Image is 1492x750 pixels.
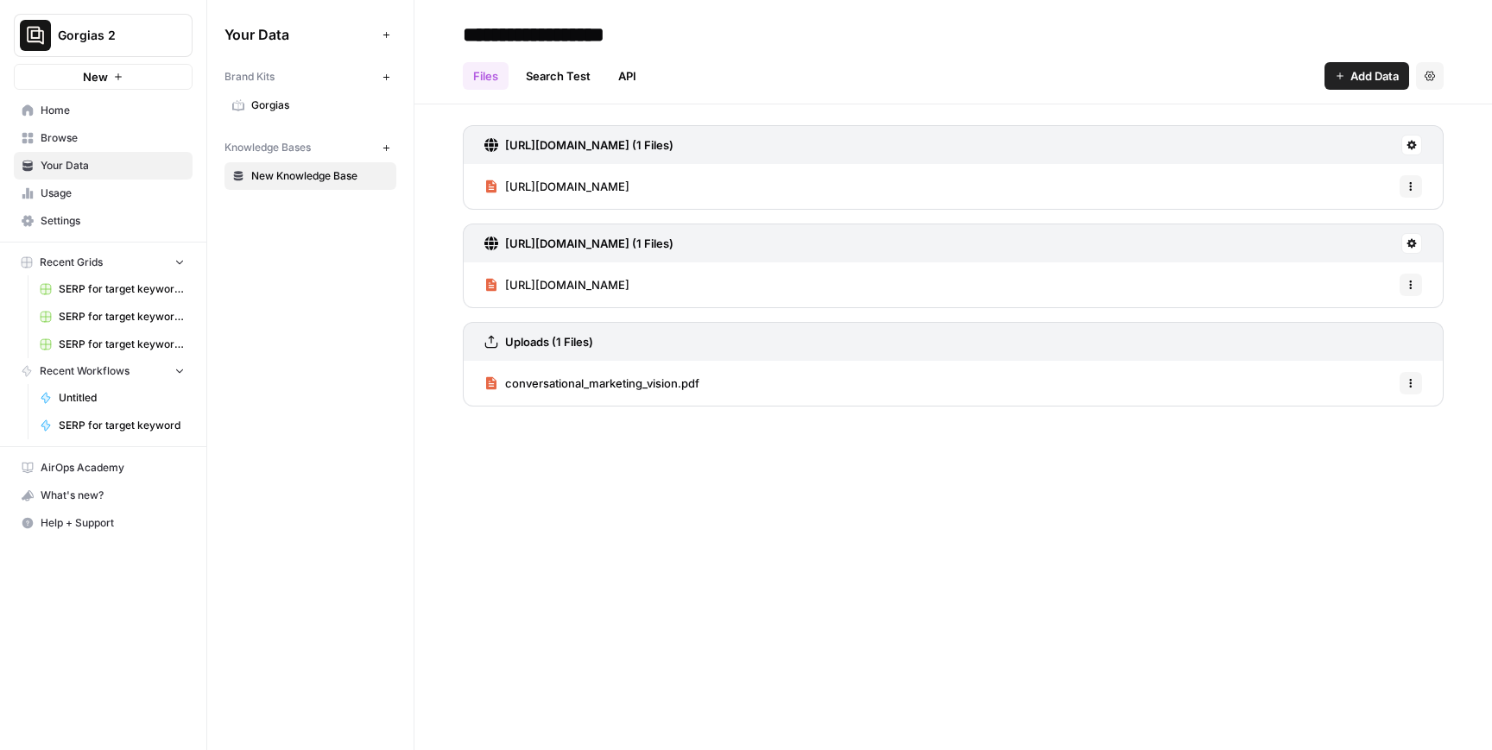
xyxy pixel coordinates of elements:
div: Profile image for Joel [185,28,219,62]
a: SERP for target keyword [32,412,193,439]
a: [URL][DOMAIN_NAME] [484,164,629,209]
span: Untitled [59,390,185,406]
span: New Knowledge Base [251,168,389,184]
span: Home [66,582,105,594]
a: Files [463,62,509,90]
span: [URL][DOMAIN_NAME] [505,276,629,293]
div: Gorgias [416,98,453,113]
a: [URL][DOMAIN_NAME] (1 Files) [484,126,673,164]
button: Recent Workflows [14,358,193,384]
span: Gorgias 2 [58,27,162,44]
span: SERP for target keyword Grid (1) [59,337,185,352]
span: Help + Support [41,515,185,531]
button: Workspace: Gorgias 2 [14,14,193,57]
a: Browse [14,124,193,152]
img: Gorgias 2 Logo [20,20,51,51]
a: [URL][DOMAIN_NAME] (1 Files) [484,224,673,262]
span: Knowledge Bases [224,140,311,155]
button: Messages [173,539,345,608]
a: conversational_marketing_vision.pdf [484,361,699,406]
span: Gorgias [251,98,389,113]
span: [URL][DOMAIN_NAME] [505,178,629,195]
a: Settings [14,207,193,235]
button: Add Data [1324,62,1409,90]
a: SERP for target keyword Grid (2) [32,303,193,331]
a: Visit our Knowledge Base [25,296,320,328]
span: AirOps Academy [41,460,185,476]
div: Profile image for Steven [250,28,285,62]
div: Profile image for Arnett [218,28,252,62]
span: SERP for target keyword Grid [59,281,185,297]
span: Settings [41,213,185,229]
span: Your Data [224,24,376,45]
div: What's new? [15,482,192,508]
p: How can we help? [35,181,311,211]
a: Untitled [32,384,193,412]
div: Send us a message [17,232,328,280]
div: Join our AI & SEO Builder's Community! [18,521,327,603]
span: Usage [41,186,185,201]
button: New [14,64,193,90]
span: Messages [230,582,289,594]
button: What's new? [14,482,193,509]
a: Your Data [14,152,193,180]
a: Home [14,97,193,124]
span: SERP for target keyword Grid (2) [59,309,185,325]
div: Visit our Knowledge Base [35,303,289,321]
button: Help + Support [14,509,193,537]
span: SERP for target keyword [59,418,185,433]
a: Usage [14,180,193,207]
a: SERP for target keyword Grid [32,275,193,303]
a: AirOps Academy [14,454,193,482]
a: API [608,62,647,90]
span: conversational_marketing_vision.pdf [505,375,699,392]
h3: [URL][DOMAIN_NAME] (1 Files) [505,235,673,252]
span: Browse [41,130,185,146]
img: logo [35,33,122,60]
a: [URL][DOMAIN_NAME] [484,262,629,307]
span: Your Data [41,158,185,173]
button: Recent Grids [14,249,193,275]
a: Search Test [515,62,601,90]
span: Recent Grids [40,255,103,270]
h3: Uploads (1 Files) [505,333,593,350]
div: Close [297,28,328,59]
a: Uploads (1 Files) [484,323,593,361]
div: Send us a message [35,247,288,265]
p: Hi [PERSON_NAME] 👋 [35,123,311,181]
span: New [83,68,108,85]
span: Add Data [1350,67,1399,85]
span: Brand Kits [224,69,275,85]
div: Join our AI & SEO Builder's Community! [35,535,310,553]
span: Recent Workflows [40,363,130,379]
a: New Knowledge Base [224,162,396,190]
a: SERP for target keyword Grid (1) [32,331,193,358]
span: Home [41,103,185,118]
h3: [URL][DOMAIN_NAME] (1 Files) [505,136,673,154]
a: Gorgias [224,91,396,119]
